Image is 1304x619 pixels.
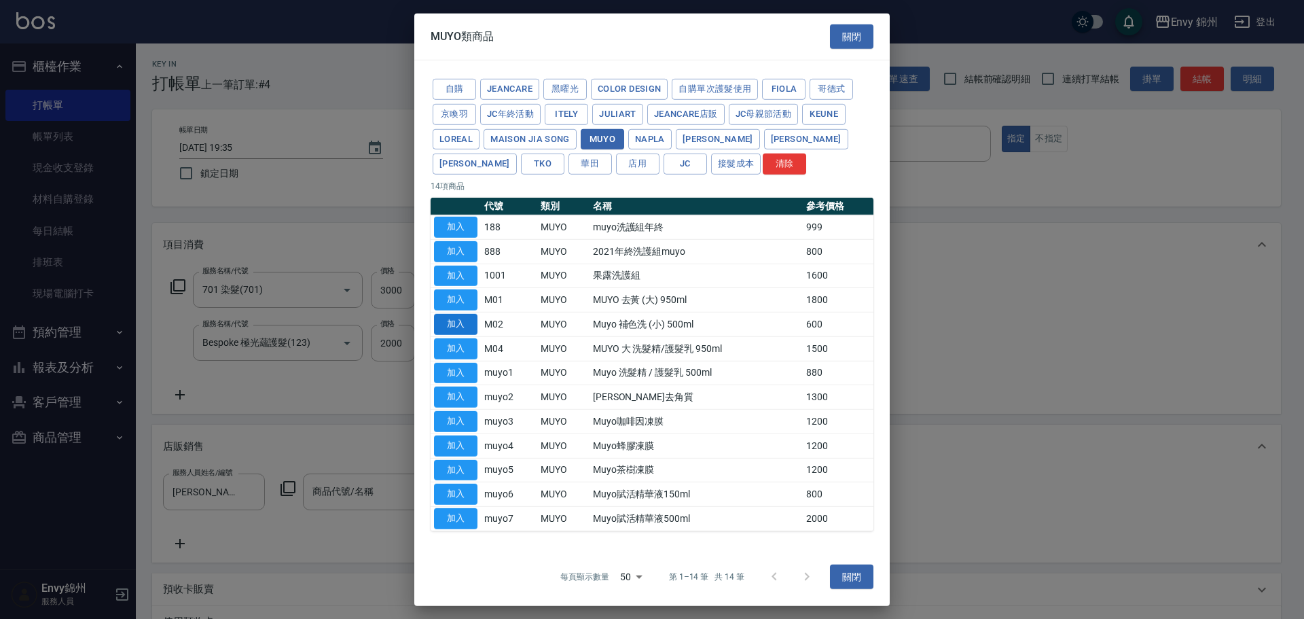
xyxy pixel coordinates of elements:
[434,241,477,262] button: 加入
[803,409,873,434] td: 1200
[676,128,760,149] button: [PERSON_NAME]
[481,458,537,482] td: muyo5
[802,104,846,125] button: KEUNE
[590,385,803,410] td: [PERSON_NAME]去角質
[480,104,541,125] button: JC年終活動
[537,482,590,507] td: MUYO
[481,385,537,410] td: muyo2
[803,239,873,264] td: 800
[763,154,806,175] button: 清除
[590,506,803,531] td: Muyo賦活精華液500ml
[591,79,668,100] button: color design
[537,312,590,336] td: MUYO
[481,361,537,385] td: muyo1
[762,79,805,100] button: Fiola
[537,458,590,482] td: MUYO
[434,459,477,480] button: 加入
[481,239,537,264] td: 888
[481,482,537,507] td: muyo6
[537,288,590,313] td: MUYO
[803,288,873,313] td: 1800
[434,314,477,335] button: 加入
[481,288,537,313] td: M01
[484,128,577,149] button: Maison Jia Song
[521,154,564,175] button: TKO
[590,288,803,313] td: MUYO 去黃 (大) 950ml
[434,362,477,383] button: 加入
[431,180,873,192] p: 14 項商品
[803,506,873,531] td: 2000
[590,198,803,215] th: 名稱
[664,154,707,175] button: JC
[590,361,803,385] td: Muyo 洗髮精 / 護髮乳 500ml
[481,336,537,361] td: M04
[434,484,477,505] button: 加入
[433,128,479,149] button: Loreal
[592,104,643,125] button: JuliArt
[537,434,590,458] td: MUYO
[590,336,803,361] td: MUYO 大 洗髮精/護髮乳 950ml
[434,338,477,359] button: 加入
[481,215,537,239] td: 188
[537,264,590,288] td: MUYO
[590,482,803,507] td: Muyo賦活精華液150ml
[537,409,590,434] td: MUYO
[537,215,590,239] td: MUYO
[543,79,587,100] button: 黑曜光
[647,104,725,125] button: JeanCare店販
[764,128,848,149] button: [PERSON_NAME]
[537,385,590,410] td: MUYO
[433,79,476,100] button: 自購
[434,265,477,286] button: 加入
[433,154,517,175] button: [PERSON_NAME]
[810,79,853,100] button: 哥德式
[803,434,873,458] td: 1200
[628,128,672,149] button: Napla
[803,336,873,361] td: 1500
[481,312,537,336] td: M02
[431,30,494,43] span: MUYO類商品
[434,508,477,529] button: 加入
[590,312,803,336] td: Muyo 補色洗 (小) 500ml
[830,24,873,49] button: 關閉
[615,559,647,595] div: 50
[480,79,539,100] button: JeanCare
[803,482,873,507] td: 800
[590,264,803,288] td: 果露洗護組
[803,458,873,482] td: 1200
[581,128,624,149] button: MUYO
[803,215,873,239] td: 999
[616,154,659,175] button: 店用
[434,217,477,238] button: 加入
[729,104,799,125] button: JC母親節活動
[803,264,873,288] td: 1600
[590,409,803,434] td: Muyo咖啡因凍膜
[434,387,477,408] button: 加入
[537,336,590,361] td: MUYO
[537,361,590,385] td: MUYO
[537,198,590,215] th: 類別
[433,104,476,125] button: 京喚羽
[590,215,803,239] td: muyo洗護組年終
[545,104,588,125] button: ITELY
[481,409,537,434] td: muyo3
[803,385,873,410] td: 1300
[672,79,758,100] button: 自購單次護髮使用
[537,239,590,264] td: MUYO
[481,198,537,215] th: 代號
[590,458,803,482] td: Muyo茶樹凍膜
[830,564,873,589] button: 關閉
[669,571,744,583] p: 第 1–14 筆 共 14 筆
[434,411,477,432] button: 加入
[434,436,477,457] button: 加入
[590,434,803,458] td: Muyo蜂膠凍膜
[481,264,537,288] td: 1001
[590,239,803,264] td: 2021年終洗護組muyo
[560,571,609,583] p: 每頁顯示數量
[481,506,537,531] td: muyo7
[711,154,761,175] button: 接髮成本
[537,506,590,531] td: MUYO
[803,361,873,385] td: 880
[803,198,873,215] th: 參考價格
[568,154,612,175] button: 華田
